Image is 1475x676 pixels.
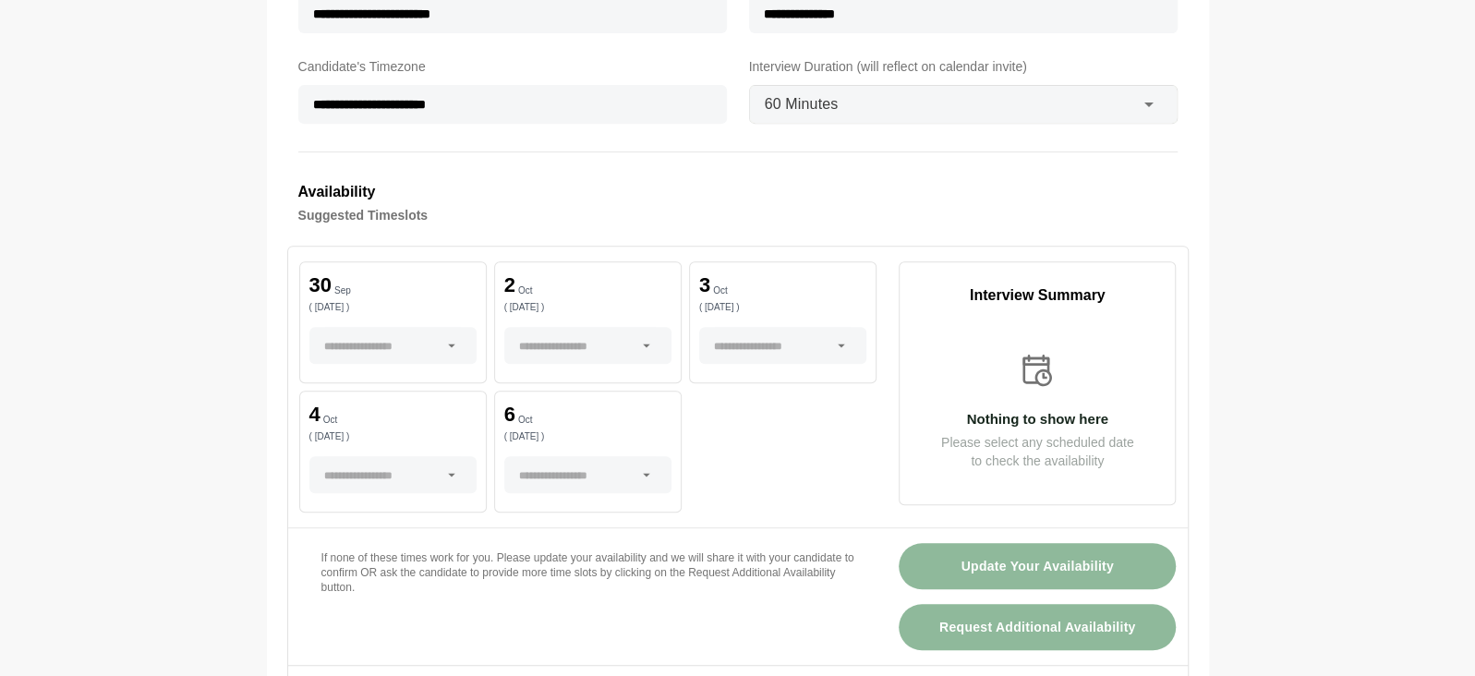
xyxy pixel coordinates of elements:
[1018,351,1057,390] img: calender
[309,404,320,425] p: 4
[713,286,728,296] p: Oct
[504,275,515,296] p: 2
[298,55,727,78] label: Candidate's Timezone
[309,303,477,312] p: ( [DATE] )
[504,432,671,441] p: ( [DATE] )
[699,275,710,296] p: 3
[323,416,338,425] p: Oct
[900,284,1176,307] p: Interview Summary
[504,303,671,312] p: ( [DATE] )
[518,286,533,296] p: Oct
[298,180,1178,204] h3: Availability
[749,55,1178,78] label: Interview Duration (will reflect on calendar invite)
[699,303,866,312] p: ( [DATE] )
[504,404,515,425] p: 6
[900,433,1176,470] p: Please select any scheduled date to check the availability
[899,604,1177,650] button: Request Additional Availability
[321,550,854,595] p: If none of these times work for you. Please update your availability and we will share it with yo...
[298,204,1178,226] h4: Suggested Timeslots
[309,275,332,296] p: 30
[309,432,477,441] p: ( [DATE] )
[899,543,1177,589] button: Update Your Availability
[765,92,839,116] span: 60 Minutes
[518,416,533,425] p: Oct
[334,286,351,296] p: Sep
[900,412,1176,426] p: Nothing to show here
